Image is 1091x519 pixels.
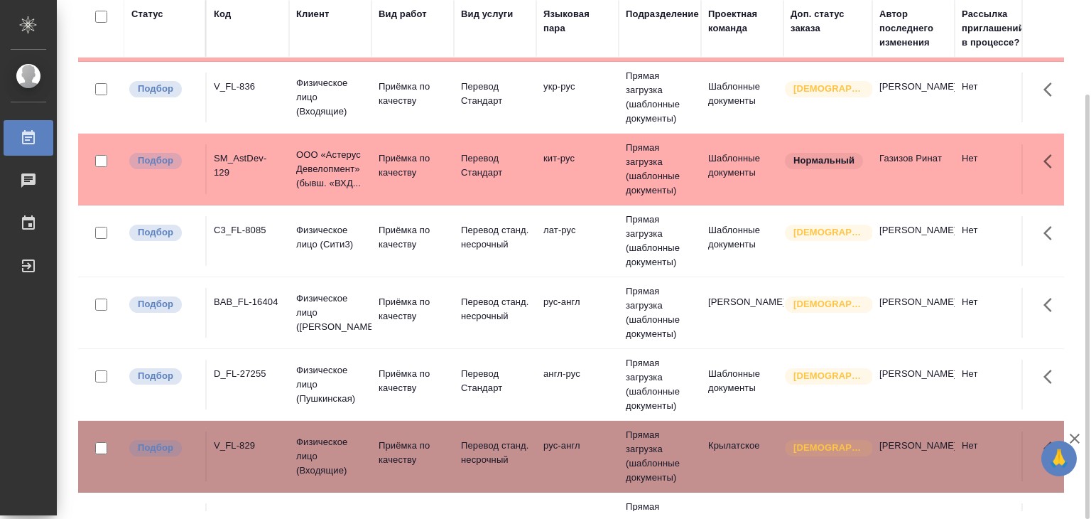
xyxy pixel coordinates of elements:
div: Вид работ [379,7,427,21]
td: [PERSON_NAME] [872,73,955,122]
p: [DEMOGRAPHIC_DATA] [793,225,864,240]
td: [PERSON_NAME] [701,288,783,338]
button: Здесь прячутся важные кнопки [1035,144,1069,178]
div: Доп. статус заказа [791,7,865,36]
p: [DEMOGRAPHIC_DATA] [793,297,864,311]
td: Нет [955,288,1037,338]
div: SM_AstDev-129 [214,151,282,180]
p: Физическое лицо (Входящие) [296,435,364,478]
div: Вид услуги [461,7,514,21]
td: Шаблонные документы [701,360,783,410]
p: Приёмка по качеству [379,223,447,252]
div: V_FL-836 [214,80,282,94]
button: Здесь прячутся важные кнопки [1035,288,1069,322]
div: Можно подбирать исполнителей [128,439,198,458]
td: [PERSON_NAME] [872,288,955,338]
td: Шаблонные документы [701,216,783,266]
td: лат-рус [536,216,619,266]
div: D_FL-27255 [214,367,282,381]
p: Перевод станд. несрочный [461,295,529,323]
p: Приёмка по качеству [379,295,447,323]
td: англ-рус [536,360,619,410]
td: Прямая загрузка (шаблонные документы) [619,62,701,133]
p: Подбор [138,82,173,96]
td: рус-англ [536,432,619,481]
td: Нет [955,360,1037,410]
p: Подбор [138,225,173,240]
p: Подбор [138,154,173,168]
button: Здесь прячутся важные кнопки [1035,216,1069,250]
div: V_FL-829 [214,439,282,453]
p: Приёмка по качеству [379,80,447,108]
div: Подразделение [626,7,699,21]
td: кит-рус [536,144,619,194]
p: [DEMOGRAPHIC_DATA] [793,369,864,383]
td: рус-англ [536,288,619,338]
div: Код [214,7,231,21]
p: Перевод Стандарт [461,151,529,180]
td: Прямая загрузка (шаблонные документы) [619,134,701,205]
div: BAB_FL-16404 [214,295,282,309]
button: Здесь прячутся важные кнопки [1035,73,1069,107]
td: Газизов Ринат [872,144,955,194]
p: Приёмка по качеству [379,367,447,395]
span: 🙏 [1047,444,1071,473]
div: Можно подбирать исполнителей [128,367,198,386]
p: Физическое лицо (Сити3) [296,223,364,252]
div: C3_FL-8085 [214,223,282,237]
div: Статус [131,7,163,21]
p: [DEMOGRAPHIC_DATA] [793,82,864,96]
td: Прямая загрузка (шаблонные документы) [619,421,701,492]
div: Проектная команда [708,7,776,36]
td: [PERSON_NAME] [872,216,955,266]
p: Перевод станд. несрочный [461,439,529,467]
td: Нет [955,216,1037,266]
td: Нет [955,144,1037,194]
p: Перевод Стандарт [461,367,529,395]
p: Физическое лицо ([PERSON_NAME]) [296,291,364,334]
div: Можно подбирать исполнителей [128,223,198,242]
td: Шаблонные документы [701,144,783,194]
p: Подбор [138,441,173,455]
p: Физическое лицо (Пушкинская) [296,363,364,406]
div: Можно подбирать исполнителей [128,151,198,171]
td: Нет [955,73,1037,122]
div: Языковая пара [543,7,612,36]
td: Прямая загрузка (шаблонные документы) [619,277,701,348]
div: Можно подбирать исполнителей [128,295,198,314]
p: Физическое лицо (Входящие) [296,76,364,119]
td: [PERSON_NAME] [872,432,955,481]
td: укр-рус [536,73,619,122]
p: [DEMOGRAPHIC_DATA] [793,441,864,455]
button: Здесь прячутся важные кнопки [1035,432,1069,466]
div: Клиент [296,7,329,21]
td: Прямая загрузка (шаблонные документы) [619,205,701,277]
p: Перевод Стандарт [461,80,529,108]
p: Перевод станд. несрочный [461,223,529,252]
div: Рассылка приглашений в процессе? [962,7,1030,50]
td: Нет [955,432,1037,481]
p: Подбор [138,297,173,311]
td: [PERSON_NAME] [872,360,955,410]
p: Подбор [138,369,173,383]
p: ООО «Астерус Девелопмент» (бывш. «ВХД... [296,148,364,191]
div: Можно подбирать исполнителей [128,80,198,99]
p: Нормальный [793,154,854,168]
td: Прямая загрузка (шаблонные документы) [619,349,701,420]
div: Автор последнего изменения [879,7,948,50]
td: Шаблонные документы [701,73,783,122]
button: 🙏 [1041,441,1077,476]
p: Приёмка по качеству [379,439,447,467]
p: Приёмка по качеству [379,151,447,180]
td: Крылатское [701,432,783,481]
button: Здесь прячутся важные кнопки [1035,360,1069,394]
